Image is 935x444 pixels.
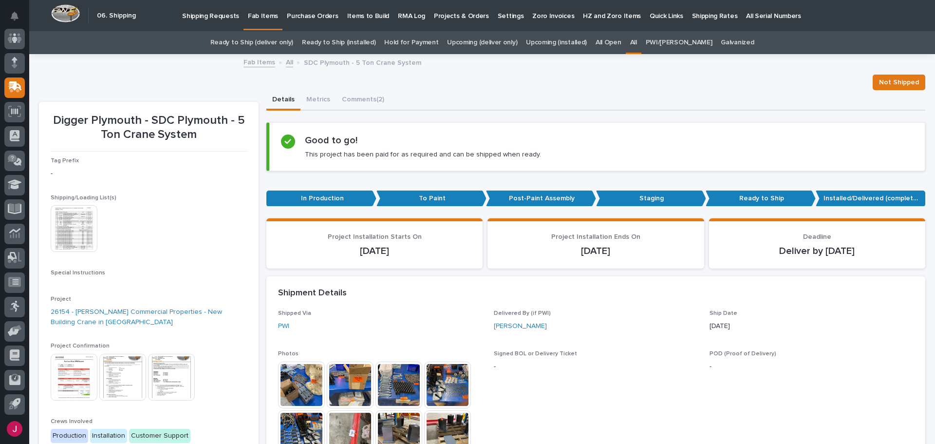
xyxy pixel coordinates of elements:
span: Project Installation Starts On [328,233,422,240]
h2: 06. Shipping [97,12,136,20]
span: Shipping/Loading List(s) [51,195,116,201]
button: users-avatar [4,419,25,439]
button: Not Shipped [873,75,925,90]
span: Project Confirmation [51,343,110,349]
a: Fab Items [243,56,275,67]
span: Ship Date [710,310,737,316]
span: Project [51,296,71,302]
div: Production [51,429,88,443]
a: PWI [278,321,289,331]
p: To Paint [376,191,486,207]
a: Upcoming (deliver only) [447,31,517,54]
p: Deliver by [DATE] [721,245,914,257]
span: Crews Involved [51,419,93,425]
span: Special Instructions [51,270,105,276]
a: All [286,56,293,67]
a: Upcoming (installed) [526,31,587,54]
button: Notifications [4,6,25,26]
p: Ready to Ship [706,191,816,207]
div: Notifications [12,12,25,27]
p: - [494,362,698,372]
a: All [630,31,637,54]
h2: Shipment Details [278,288,347,299]
span: Signed BOL or Delivery Ticket [494,351,577,357]
a: 26154 - [PERSON_NAME] Commercial Properties - New Building Crane in [GEOGRAPHIC_DATA] [51,307,247,328]
a: Ready to Ship (installed) [302,31,375,54]
p: This project has been paid for as required and can be shipped when ready. [305,150,541,159]
div: Installation [90,429,127,443]
p: - [51,169,247,179]
a: PWI/[PERSON_NAME] [646,31,712,54]
p: Installed/Delivered (completely done) [816,191,926,207]
button: Metrics [300,90,336,111]
a: [PERSON_NAME] [494,321,547,331]
a: Hold for Payment [384,31,438,54]
p: [DATE] [278,245,471,257]
span: Delivered By (if PWI) [494,310,551,316]
p: SDC Plymouth - 5 Ton Crane System [304,57,421,67]
p: Post-Paint Assembly [486,191,596,207]
p: - [710,362,914,372]
span: POD (Proof of Delivery) [710,351,776,357]
span: Deadline [803,233,831,240]
span: Photos [278,351,299,357]
span: Shipped Via [278,310,311,316]
p: Digger Plymouth - SDC Plymouth - 5 Ton Crane System [51,114,247,142]
a: Ready to Ship (deliver only) [210,31,293,54]
button: Details [266,90,300,111]
a: Galvanized [721,31,754,54]
span: Not Shipped [879,77,919,88]
div: Customer Support [129,429,190,443]
p: In Production [266,191,376,207]
span: Tag Prefix [51,158,79,164]
a: All Open [596,31,621,54]
p: [DATE] [710,321,914,331]
p: [DATE] [499,245,692,257]
span: Project Installation Ends On [551,233,640,240]
h2: Good to go! [305,135,357,146]
button: Comments (2) [336,90,390,111]
p: Staging [596,191,706,207]
img: Workspace Logo [51,4,80,22]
